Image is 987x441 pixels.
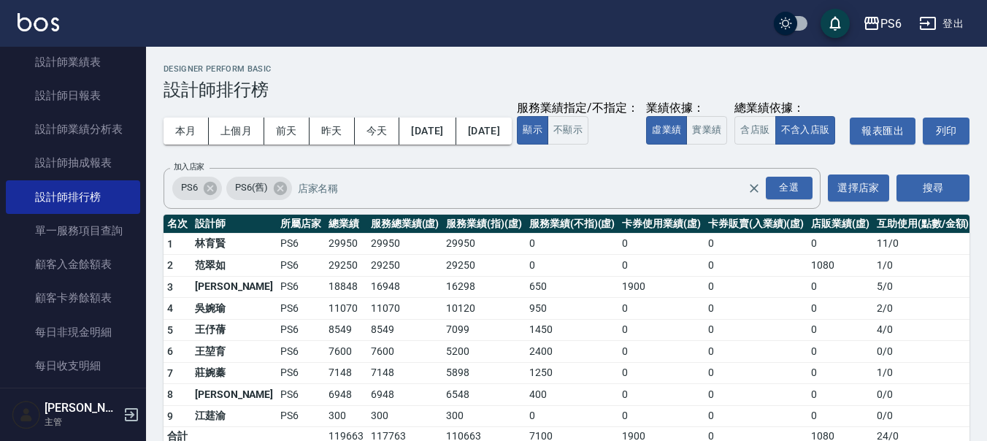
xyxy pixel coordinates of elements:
a: 顧客卡券餘額表 [6,281,140,315]
a: 收支分類明細表 [6,383,140,416]
td: 2400 [526,341,618,363]
td: 1080 [807,255,873,277]
td: 300 [442,405,526,427]
td: 0 [807,405,873,427]
td: 4 / 0 [873,319,972,341]
h2: Designer Perform Basic [164,64,969,74]
div: PS6 [172,177,222,200]
td: 11 / 0 [873,233,972,255]
td: PS6 [277,319,325,341]
td: 0 [807,362,873,384]
button: [DATE] [399,118,456,145]
th: 服務業績(不指)(虛) [526,215,618,234]
td: 29250 [442,255,526,277]
th: 總業績 [325,215,367,234]
td: 10120 [442,298,526,320]
td: 1 / 0 [873,362,972,384]
span: 1 [167,238,173,250]
input: 店家名稱 [294,175,773,201]
td: PS6 [277,405,325,427]
td: 400 [526,384,618,406]
td: 5898 [442,362,526,384]
td: PS6 [277,384,325,406]
td: 0 [807,384,873,406]
h5: [PERSON_NAME] [45,401,119,415]
td: PS6 [277,362,325,384]
td: 300 [367,405,443,427]
a: 報表匯出 [850,118,915,145]
td: 0 [807,298,873,320]
td: 王伃蒨 [191,319,277,341]
td: 950 [526,298,618,320]
td: 16948 [367,276,443,298]
td: 江莛渝 [191,405,277,427]
td: 1250 [526,362,618,384]
td: 王堃育 [191,341,277,363]
th: 店販業績(虛) [807,215,873,234]
button: PS6 [857,9,907,39]
td: PS6 [277,255,325,277]
th: 服務總業績(虛) [367,215,443,234]
button: 今天 [355,118,400,145]
td: 0 [704,384,807,406]
td: 16298 [442,276,526,298]
div: 總業績依據： [734,101,842,116]
td: [PERSON_NAME] [191,276,277,298]
td: 0 [618,298,704,320]
td: 8549 [325,319,367,341]
button: Clear [744,178,764,199]
td: PS6 [277,276,325,298]
button: 登出 [913,10,969,37]
td: 6948 [367,384,443,406]
span: 3 [167,281,173,293]
td: 1900 [618,276,704,298]
span: 5 [167,324,173,336]
img: Person [12,400,41,429]
span: 8 [167,388,173,400]
td: 11070 [325,298,367,320]
span: PS6 [172,180,207,195]
button: [DATE] [456,118,512,145]
a: 顧客入金餘額表 [6,248,140,281]
td: 0 [618,255,704,277]
a: 設計師日報表 [6,79,140,112]
img: Logo [18,13,59,31]
th: 設計師 [191,215,277,234]
td: 林育賢 [191,233,277,255]
a: 設計師業績表 [6,45,140,79]
button: 含店販 [734,116,775,145]
td: 7099 [442,319,526,341]
td: 莊婉蓁 [191,362,277,384]
td: 范翠如 [191,255,277,277]
button: 昨天 [310,118,355,145]
td: 29950 [442,233,526,255]
td: 0 [526,233,618,255]
a: 每日非現金明細 [6,315,140,349]
span: 6 [167,345,173,357]
td: 0 [704,405,807,427]
div: 全選 [766,177,813,199]
td: 0 [618,319,704,341]
td: 0 [704,298,807,320]
td: 29250 [367,255,443,277]
td: 0 [704,319,807,341]
span: PS6(舊) [226,180,277,195]
td: 650 [526,276,618,298]
td: 7600 [325,341,367,363]
td: 0 [807,319,873,341]
div: 服務業績指定/不指定： [517,101,639,116]
div: PS6(舊) [226,177,292,200]
td: 0 [618,233,704,255]
td: 0 [807,341,873,363]
td: 0 [704,255,807,277]
td: PS6 [277,233,325,255]
td: 29950 [325,233,367,255]
button: Open [763,174,815,202]
th: 卡券使用業績(虛) [618,215,704,234]
button: 前天 [264,118,310,145]
button: save [821,9,850,38]
td: 0 [704,233,807,255]
td: 0 / 0 [873,405,972,427]
td: 0 [526,405,618,427]
button: 不含入店販 [775,116,836,145]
